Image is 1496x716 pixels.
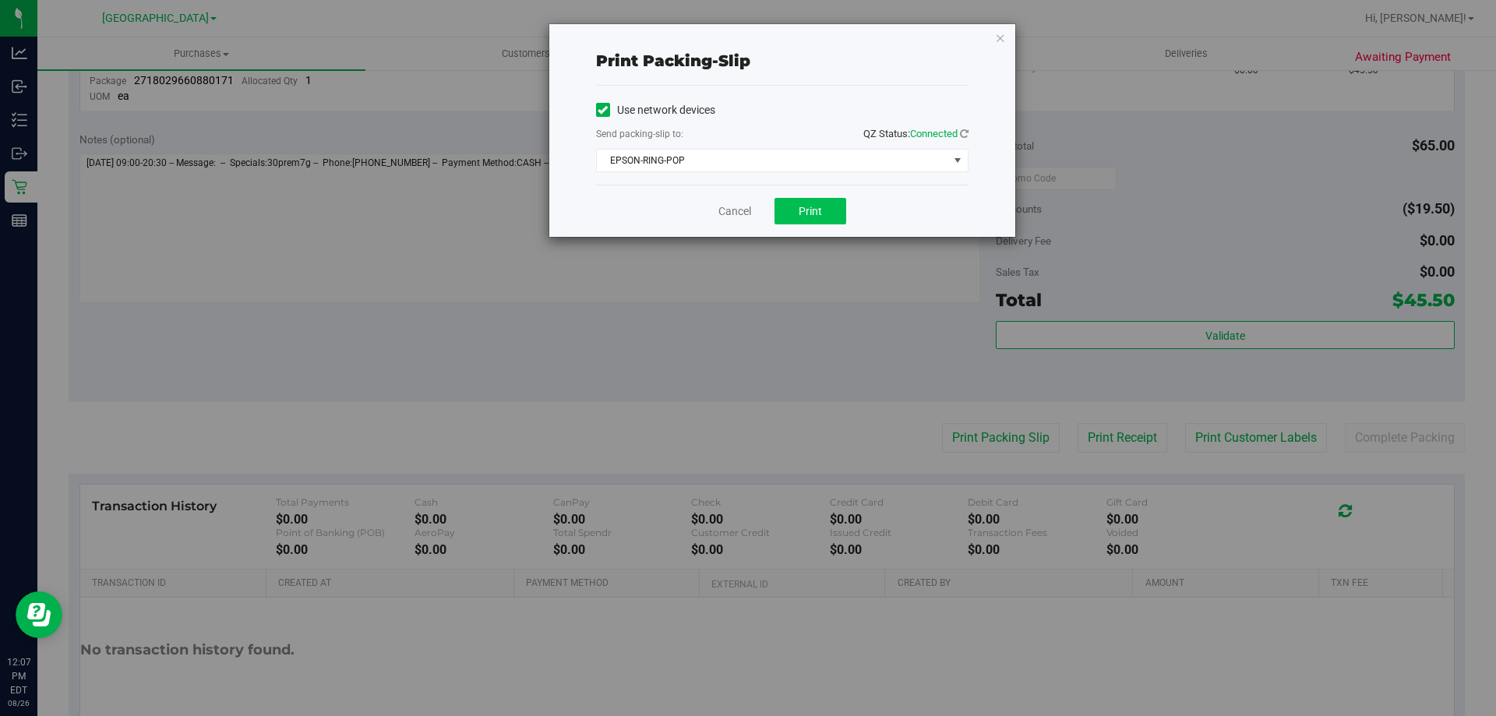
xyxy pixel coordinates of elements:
button: Print [774,198,846,224]
span: Print [799,205,822,217]
iframe: Resource center [16,591,62,638]
span: QZ Status: [863,128,969,139]
span: Print packing-slip [596,51,750,70]
span: select [947,150,967,171]
label: Send packing-slip to: [596,127,683,141]
span: EPSON-RING-POP [597,150,948,171]
span: Connected [910,128,958,139]
label: Use network devices [596,102,715,118]
a: Cancel [718,203,751,220]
